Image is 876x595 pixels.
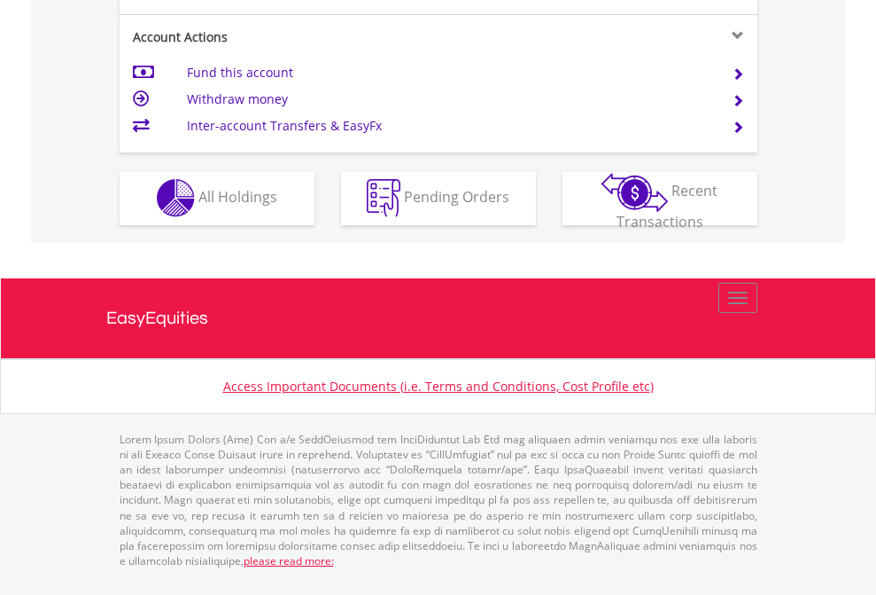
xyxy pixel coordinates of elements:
[187,86,710,113] td: Withdraw money
[157,179,195,217] img: holdings-wht.png
[187,113,710,139] td: Inter-account Transfers & EasyFx
[120,172,314,225] button: All Holdings
[187,59,710,86] td: Fund this account
[404,187,509,207] span: Pending Orders
[367,179,400,217] img: pending_instructions-wht.png
[616,181,718,231] span: Recent Transactions
[198,187,277,207] span: All Holdings
[244,553,334,568] a: please read more:
[562,172,757,225] button: Recent Transactions
[341,172,536,225] button: Pending Orders
[223,378,654,395] a: Access Important Documents (i.e. Terms and Conditions, Cost Profile etc)
[106,278,771,358] a: EasyEquities
[120,28,438,46] div: Account Actions
[120,432,757,568] p: Lorem Ipsum Dolors (Ame) Con a/e SeddOeiusmod tem InciDiduntut Lab Etd mag aliquaen admin veniamq...
[601,173,668,212] img: transactions-zar-wht.png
